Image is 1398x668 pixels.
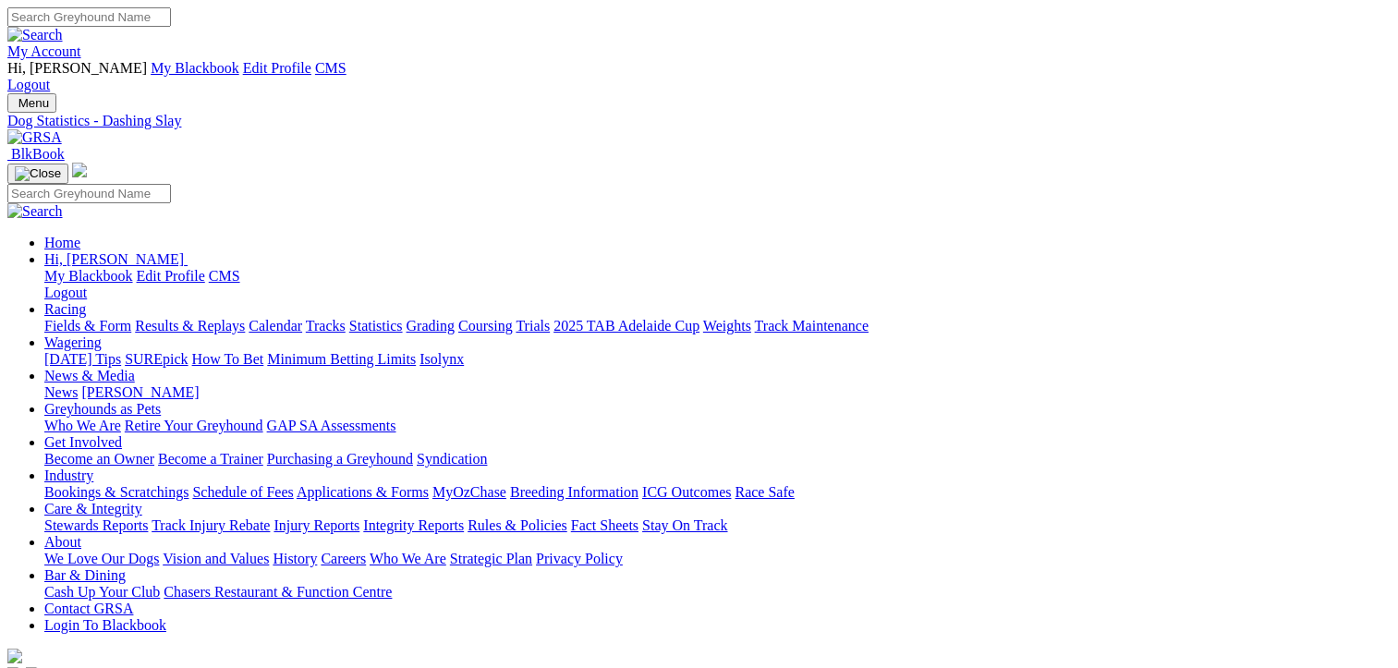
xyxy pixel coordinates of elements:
a: Weights [703,318,751,334]
a: News [44,384,78,400]
a: Greyhounds as Pets [44,401,161,417]
div: Hi, [PERSON_NAME] [44,268,1391,301]
a: Retire Your Greyhound [125,418,263,433]
a: Grading [407,318,455,334]
div: About [44,551,1391,567]
a: Purchasing a Greyhound [267,451,413,467]
a: Care & Integrity [44,501,142,516]
a: Integrity Reports [363,517,464,533]
a: Schedule of Fees [192,484,293,500]
a: My Blackbook [151,60,239,76]
a: Breeding Information [510,484,638,500]
img: Search [7,203,63,220]
a: Login To Blackbook [44,617,166,633]
a: Stay On Track [642,517,727,533]
img: Search [7,27,63,43]
a: Coursing [458,318,513,334]
a: News & Media [44,368,135,383]
a: Cash Up Your Club [44,584,160,600]
a: Dog Statistics - Dashing Slay [7,113,1391,129]
div: Care & Integrity [44,517,1391,534]
a: CMS [209,268,240,284]
a: Privacy Policy [536,551,623,566]
a: BlkBook [7,146,65,162]
a: Industry [44,468,93,483]
a: Tracks [306,318,346,334]
button: Toggle navigation [7,93,56,113]
a: Race Safe [735,484,794,500]
a: Logout [44,285,87,300]
a: My Blackbook [44,268,133,284]
a: How To Bet [192,351,264,367]
a: My Account [7,43,81,59]
img: GRSA [7,129,62,146]
a: Applications & Forms [297,484,429,500]
a: Hi, [PERSON_NAME] [44,251,188,267]
a: Vision and Values [163,551,269,566]
a: Trials [516,318,550,334]
a: Edit Profile [137,268,205,284]
a: Isolynx [419,351,464,367]
div: Industry [44,484,1391,501]
a: About [44,534,81,550]
a: Minimum Betting Limits [267,351,416,367]
span: Hi, [PERSON_NAME] [7,60,147,76]
input: Search [7,7,171,27]
a: [DATE] Tips [44,351,121,367]
a: Wagering [44,334,102,350]
a: Injury Reports [274,517,359,533]
a: [PERSON_NAME] [81,384,199,400]
a: Fields & Form [44,318,131,334]
a: Racing [44,301,86,317]
span: Menu [18,96,49,110]
div: Bar & Dining [44,584,1391,601]
div: Racing [44,318,1391,334]
a: We Love Our Dogs [44,551,159,566]
a: Syndication [417,451,487,467]
a: Get Involved [44,434,122,450]
img: logo-grsa-white.png [7,649,22,663]
a: Become a Trainer [158,451,263,467]
a: Rules & Policies [468,517,567,533]
a: Strategic Plan [450,551,532,566]
div: News & Media [44,384,1391,401]
div: Greyhounds as Pets [44,418,1391,434]
a: Stewards Reports [44,517,148,533]
a: Fact Sheets [571,517,638,533]
div: Wagering [44,351,1391,368]
div: Get Involved [44,451,1391,468]
a: History [273,551,317,566]
a: Edit Profile [243,60,311,76]
img: Close [15,166,61,181]
a: Careers [321,551,366,566]
div: My Account [7,60,1391,93]
button: Toggle navigation [7,164,68,184]
input: Search [7,184,171,203]
a: Chasers Restaurant & Function Centre [164,584,392,600]
a: Calendar [249,318,302,334]
a: Home [44,235,80,250]
a: Statistics [349,318,403,334]
a: Track Injury Rebate [152,517,270,533]
a: Logout [7,77,50,92]
a: Results & Replays [135,318,245,334]
span: BlkBook [11,146,65,162]
a: ICG Outcomes [642,484,731,500]
a: SUREpick [125,351,188,367]
a: Bookings & Scratchings [44,484,188,500]
span: Hi, [PERSON_NAME] [44,251,184,267]
a: Track Maintenance [755,318,869,334]
a: Bar & Dining [44,567,126,583]
a: Contact GRSA [44,601,133,616]
a: Who We Are [44,418,121,433]
a: Become an Owner [44,451,154,467]
a: Who We Are [370,551,446,566]
img: logo-grsa-white.png [72,163,87,177]
a: CMS [315,60,346,76]
a: GAP SA Assessments [267,418,396,433]
a: 2025 TAB Adelaide Cup [553,318,699,334]
a: MyOzChase [432,484,506,500]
